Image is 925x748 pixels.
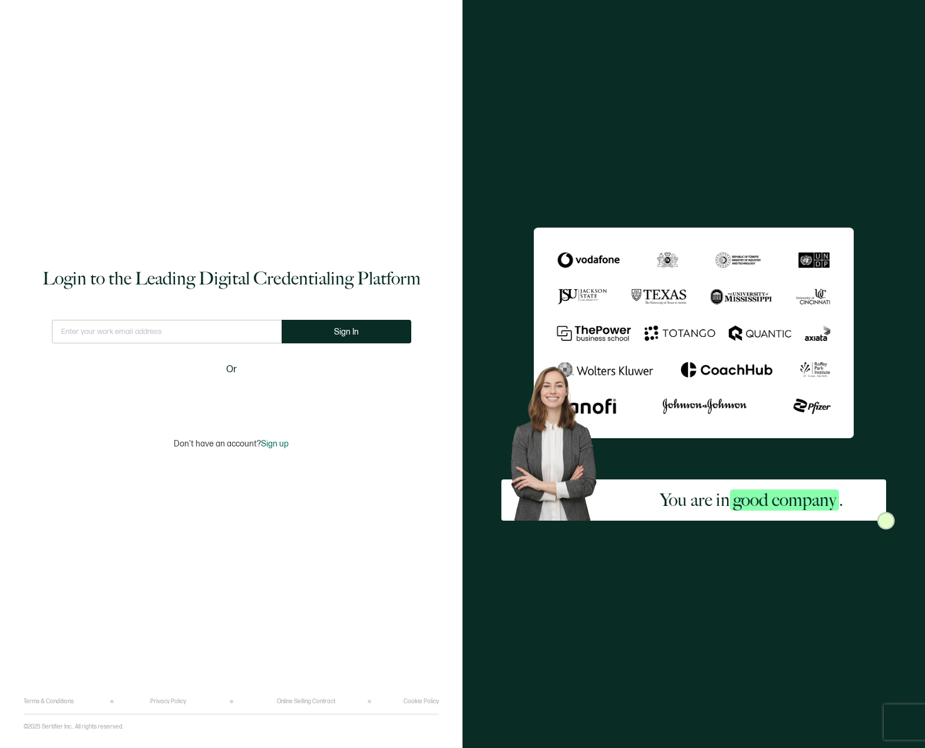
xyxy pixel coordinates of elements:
[158,385,305,411] iframe: Sign in with Google Button
[730,489,839,511] span: good company
[226,362,237,377] span: Or
[42,267,421,290] h1: Login to the Leading Digital Credentialing Platform
[334,327,359,336] span: Sign In
[150,698,186,705] a: Privacy Policy
[277,698,335,705] a: Online Selling Contract
[877,512,895,529] img: Sertifier Login
[501,359,617,521] img: Sertifier Login - You are in <span class="strong-h">good company</span>. Hero
[24,698,74,705] a: Terms & Conditions
[534,227,854,439] img: Sertifier Login - You are in <span class="strong-h">good company</span>.
[404,698,439,705] a: Cookie Policy
[261,439,289,449] span: Sign up
[24,723,124,730] p: ©2025 Sertifier Inc.. All rights reserved.
[660,488,843,512] h2: You are in .
[52,320,282,343] input: Enter your work email address
[174,439,289,449] p: Don't have an account?
[282,320,411,343] button: Sign In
